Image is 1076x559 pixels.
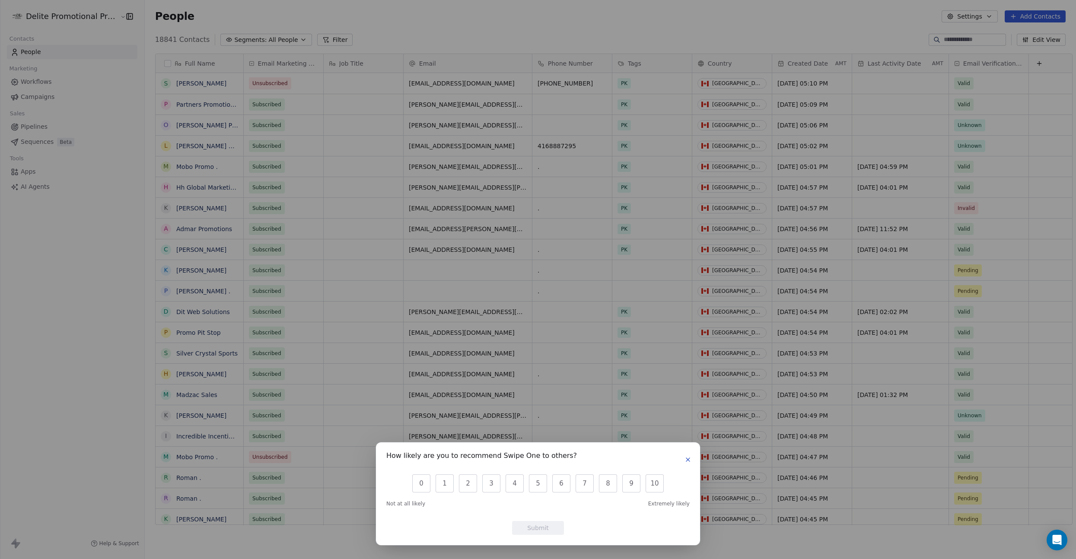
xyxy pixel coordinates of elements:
[386,500,425,507] span: Not at all likely
[412,474,430,492] button: 0
[599,474,617,492] button: 8
[436,474,454,492] button: 1
[622,474,640,492] button: 9
[482,474,500,492] button: 3
[646,474,664,492] button: 10
[576,474,594,492] button: 7
[512,521,564,535] button: Submit
[506,474,524,492] button: 4
[529,474,547,492] button: 5
[648,500,690,507] span: Extremely likely
[386,453,577,461] h1: How likely are you to recommend Swipe One to others?
[459,474,477,492] button: 2
[552,474,570,492] button: 6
